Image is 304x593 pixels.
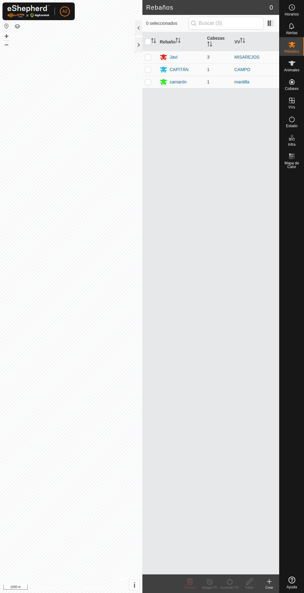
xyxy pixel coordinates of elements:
p-sorticon: Activar para ordenar [176,39,181,44]
font: 3 [207,55,210,60]
button: i [129,580,140,590]
font: 1 [207,67,210,72]
font: 0 [270,4,273,11]
font: Cabezas [207,36,225,41]
font: Animales [284,68,299,72]
font: Crear [265,586,273,589]
p-sorticon: Activar para ordenar [151,39,156,44]
input: Buscar (S) [189,17,264,30]
p-sorticon: Activar para ordenar [240,39,245,44]
a: mantilla [235,79,249,84]
font: camarón [170,79,186,84]
font: Javi [170,55,177,60]
font: Editar [245,586,253,589]
a: Ayuda [279,574,304,591]
font: – [4,40,8,48]
font: Alertas [286,31,297,35]
font: Collares [285,87,298,91]
font: Infra [288,142,295,147]
font: Rebaños [284,49,299,54]
font: Encender VV [221,586,239,589]
a: MISAREJOS [235,55,260,60]
font: Estado [286,124,297,128]
button: Restablecer Mapa [3,22,10,30]
font: VVs [288,105,295,109]
font: Apagar VV [202,586,217,589]
font: Rebaños [146,4,173,11]
button: + [3,33,10,40]
font: Eliminar [184,586,195,589]
font: CAPITÁN [170,67,189,72]
font: Mapa de Calor [284,161,299,169]
p-sorticon: Activar para ordenar [207,42,212,47]
font: A2 [62,9,67,14]
font: i [133,581,136,589]
font: 0 seleccionados [146,21,177,26]
font: + [4,32,9,40]
font: 1 [207,79,210,84]
img: Logotipo de Gallagher [7,5,50,18]
button: – [3,41,10,48]
a: Contáctenos [83,585,103,591]
a: Política de Privacidad [39,585,75,591]
a: CAMPO [235,67,250,72]
font: Ayuda [287,585,297,589]
button: Capas del Mapa [14,23,21,30]
font: VV [235,39,240,44]
font: Horarios [285,12,299,16]
font: Rebaño [160,39,176,44]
